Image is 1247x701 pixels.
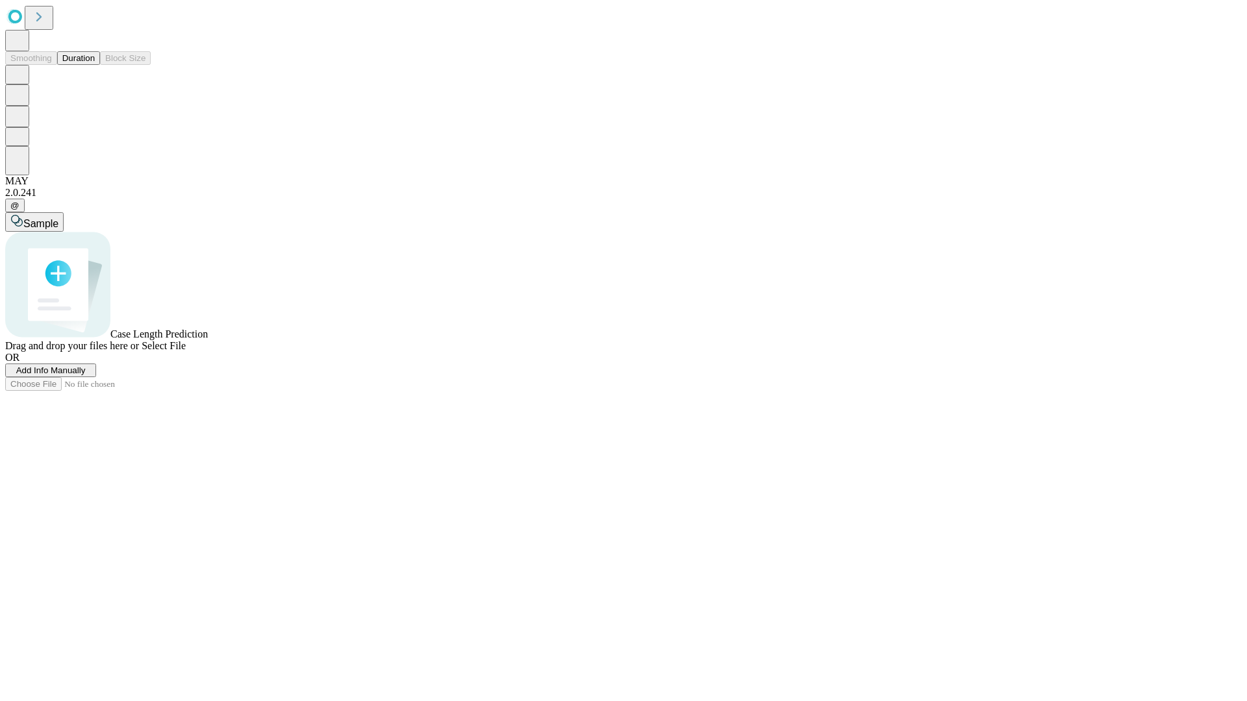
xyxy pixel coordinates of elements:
[23,218,58,229] span: Sample
[100,51,151,65] button: Block Size
[5,187,1242,199] div: 2.0.241
[5,363,96,377] button: Add Info Manually
[10,201,19,210] span: @
[57,51,100,65] button: Duration
[16,365,86,375] span: Add Info Manually
[5,175,1242,187] div: MAY
[110,328,208,339] span: Case Length Prediction
[5,212,64,232] button: Sample
[142,340,186,351] span: Select File
[5,352,19,363] span: OR
[5,51,57,65] button: Smoothing
[5,340,139,351] span: Drag and drop your files here or
[5,199,25,212] button: @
